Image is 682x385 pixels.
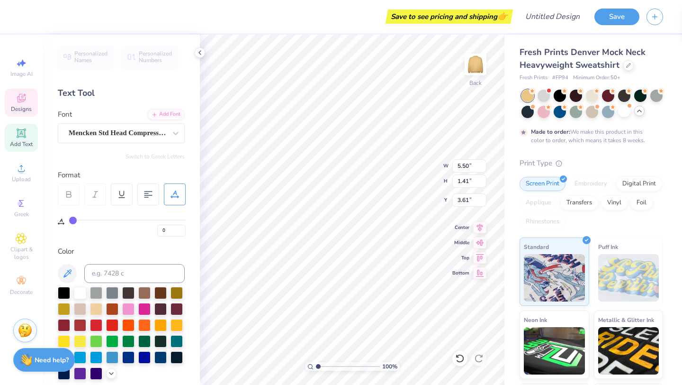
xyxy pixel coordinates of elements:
[598,327,659,375] img: Metallic & Glitter Ink
[598,254,659,302] img: Puff Ink
[520,46,646,71] span: Fresh Prints Denver Mock Neck Heavyweight Sweatshirt
[147,109,185,120] div: Add Font
[469,79,482,87] div: Back
[531,128,570,136] strong: Made to order:
[452,239,469,246] span: Middle
[497,10,508,22] span: 👉
[531,128,647,145] div: We make this product in this color to order, which means it takes 8 weeks.
[10,70,33,78] span: Image AI
[616,177,662,191] div: Digital Print
[520,215,565,229] div: Rhinestones
[58,170,186,181] div: Format
[520,177,565,191] div: Screen Print
[524,254,585,302] img: Standard
[573,74,620,82] span: Minimum Order: 50 +
[520,196,557,210] div: Applique
[14,211,29,218] span: Greek
[630,196,653,210] div: Foil
[568,177,613,191] div: Embroidery
[601,196,628,210] div: Vinyl
[466,55,485,74] img: Back
[520,158,663,169] div: Print Type
[520,74,547,82] span: Fresh Prints
[560,196,598,210] div: Transfers
[58,109,72,120] label: Font
[452,270,469,276] span: Bottom
[524,327,585,375] img: Neon Ink
[35,356,69,365] strong: Need help?
[10,288,33,296] span: Decorate
[11,105,32,113] span: Designs
[58,246,185,257] div: Color
[518,7,587,26] input: Untitled Design
[74,50,108,64] span: Personalized Names
[58,87,185,100] div: Text Tool
[10,140,33,148] span: Add Text
[84,264,185,283] input: e.g. 7428 c
[139,50,172,64] span: Personalized Numbers
[598,242,618,252] span: Puff Ink
[524,315,547,325] span: Neon Ink
[452,224,469,231] span: Center
[12,175,31,183] span: Upload
[598,315,654,325] span: Metallic & Glitter Ink
[382,362,397,371] span: 100 %
[5,246,38,261] span: Clipart & logos
[552,74,568,82] span: # FP94
[388,9,511,24] div: Save to see pricing and shipping
[524,242,549,252] span: Standard
[452,255,469,261] span: Top
[126,153,185,160] button: Switch to Greek Letters
[594,9,639,25] button: Save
